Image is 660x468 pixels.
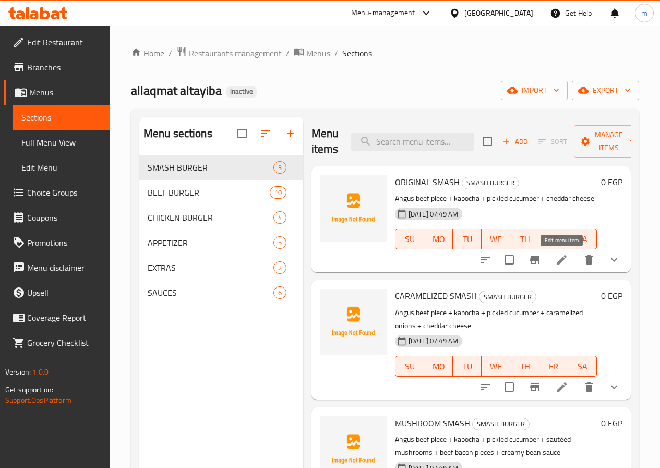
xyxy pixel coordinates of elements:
[273,211,286,224] div: items
[400,232,420,247] span: SU
[13,105,110,130] a: Sections
[226,86,257,98] div: Inactive
[424,229,453,249] button: MO
[404,209,462,219] span: [DATE] 07:49 AM
[13,155,110,180] a: Edit Menu
[4,80,110,105] a: Menus
[5,383,53,397] span: Get support on:
[5,365,31,379] span: Version:
[400,359,420,374] span: SU
[27,36,102,49] span: Edit Restaurant
[601,416,622,430] h6: 0 EGP
[568,356,597,377] button: SA
[395,288,477,304] span: CARAMELIZED SMASH
[501,136,529,148] span: Add
[334,47,338,59] li: /
[278,121,303,146] button: Add section
[4,30,110,55] a: Edit Restaurant
[148,286,273,299] span: SAUCES
[462,177,519,189] span: SMASH BURGER
[139,255,303,280] div: EXTRAS2
[4,305,110,330] a: Coverage Report
[4,205,110,230] a: Coupons
[253,121,278,146] span: Sort sections
[131,79,222,102] span: allaqmat altayiba
[274,238,286,248] span: 5
[457,232,477,247] span: TU
[27,261,102,274] span: Menu disclaimer
[270,186,286,199] div: items
[472,418,530,430] div: SMASH BURGER
[351,7,415,19] div: Menu-management
[602,375,627,400] button: show more
[395,192,597,205] p: Angus beef piece + kabocha + pickled cucumber + cheddar cheese
[4,180,110,205] a: Choice Groups
[476,130,498,152] span: Select section
[539,229,568,249] button: FR
[404,336,462,346] span: [DATE] 07:49 AM
[479,291,536,303] span: SMASH BURGER
[641,7,647,19] span: m
[27,211,102,224] span: Coupons
[139,151,303,309] nav: Menu sections
[27,286,102,299] span: Upsell
[21,136,102,149] span: Full Menu View
[395,229,424,249] button: SU
[21,111,102,124] span: Sections
[486,232,506,247] span: WE
[274,288,286,298] span: 6
[608,381,620,393] svg: Show Choices
[27,61,102,74] span: Branches
[510,356,539,377] button: TH
[5,393,71,407] a: Support.OpsPlatform
[574,125,644,158] button: Manage items
[395,306,597,332] p: Angus beef piece + kabocha + pickled cucumber + caramelized onions + cheddar cheese
[608,254,620,266] svg: Show Choices
[544,359,564,374] span: FR
[226,87,257,96] span: Inactive
[189,47,282,59] span: Restaurants management
[395,415,470,431] span: MUSHROOM SMASH
[428,232,449,247] span: MO
[29,86,102,99] span: Menus
[498,134,532,150] button: Add
[577,247,602,272] button: delete
[395,433,597,459] p: Angus beef piece + kabocha + pickled cucumber + sautéed mushrooms + beef bacon pieces + creamy be...
[148,211,273,224] span: CHICKEN BURGER
[270,188,286,198] span: 10
[395,356,424,377] button: SU
[498,134,532,150] span: Add item
[482,356,510,377] button: WE
[568,229,597,249] button: SA
[148,186,270,199] span: BEEF BURGER
[148,161,273,174] span: SMASH BURGER
[274,163,286,173] span: 3
[509,84,559,97] span: import
[453,229,482,249] button: TU
[532,134,574,150] span: Select section first
[306,47,330,59] span: Menus
[131,46,639,60] nav: breadcrumb
[602,247,627,272] button: show more
[139,180,303,205] div: BEEF BURGER10
[27,186,102,199] span: Choice Groups
[148,261,273,274] div: EXTRAS
[273,286,286,299] div: items
[169,47,172,59] li: /
[320,175,387,242] img: ORIGINAL SMASH
[522,375,547,400] button: Branch-specific-item
[231,123,253,145] span: Select all sections
[27,311,102,324] span: Coverage Report
[577,375,602,400] button: delete
[479,291,536,303] div: SMASH BURGER
[148,236,273,249] span: APPETIZER
[274,213,286,223] span: 4
[580,84,631,97] span: export
[514,232,535,247] span: TH
[27,337,102,349] span: Grocery Checklist
[601,175,622,189] h6: 0 EGP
